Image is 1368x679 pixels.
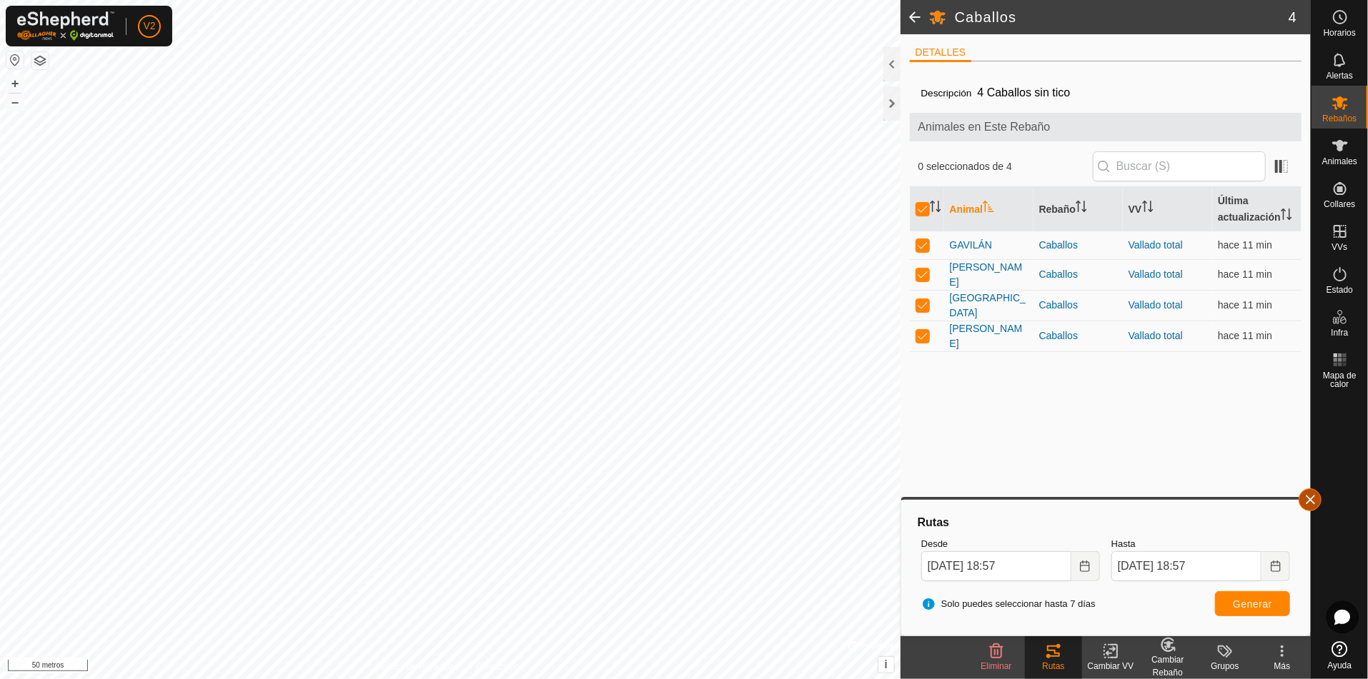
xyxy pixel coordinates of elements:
[1218,268,1272,280] span: 11 de agosto de 2025, 18:45
[476,660,524,673] a: Contáctanos
[1093,151,1266,181] input: Buscar (S)
[6,94,24,111] button: –
[1129,239,1183,251] a: Vallado total
[950,292,1026,318] font: [GEOGRAPHIC_DATA]
[950,323,1023,349] font: [PERSON_NAME]
[1218,330,1272,341] font: hace 11 min
[1215,591,1290,616] button: Generar
[1218,239,1272,251] font: hace 11 min
[1151,655,1184,678] font: Cambiar Rebaño
[1218,195,1281,223] font: Última actualización
[930,203,941,214] p-sorticon: Activar para ordenar
[476,662,524,672] font: Contáctanos
[1274,661,1291,671] font: Más
[878,657,894,673] button: i
[885,658,888,670] font: i
[921,88,972,99] font: Descripción
[1262,551,1290,581] button: Elija fecha
[1323,371,1357,389] font: Mapa de calor
[6,75,24,92] button: +
[950,261,1023,288] font: [PERSON_NAME]
[1129,330,1183,341] a: Vallado total
[1289,9,1297,25] font: 4
[1331,328,1348,338] font: Infra
[1039,330,1078,341] font: Caballos
[1088,661,1134,671] font: Cambiar VV
[950,203,983,215] font: Animal
[1129,268,1183,280] a: Vallado total
[918,516,949,528] font: Rutas
[1332,242,1347,252] font: VVs
[1281,211,1292,222] p-sorticon: Activar para ordenar
[17,11,114,41] img: Logotipo de Gallagher
[1218,268,1272,280] font: hace 11 min
[1076,203,1087,214] p-sorticon: Activar para ordenar
[1042,661,1064,671] font: Rutas
[377,660,459,673] a: Política de Privacidad
[1327,71,1353,81] font: Alertas
[1129,203,1142,215] font: VV
[377,662,459,672] font: Política de Privacidad
[143,20,155,31] font: V2
[1322,114,1357,124] font: Rebaños
[11,76,19,91] font: +
[1324,28,1356,38] font: Horarios
[1071,551,1100,581] button: Elija fecha
[1322,156,1357,166] font: Animales
[1039,268,1078,280] font: Caballos
[1328,660,1352,670] font: Ayuda
[1218,299,1272,311] font: hace 11 min
[918,121,1051,133] font: Animales en Este Rebaño
[31,52,49,69] button: Capas del Mapa
[916,46,966,58] font: DETALLES
[941,598,1096,609] font: Solo puedes seleccionar hasta 7 días
[981,661,1011,671] font: Eliminar
[1218,239,1272,251] span: 11 de agosto de 2025, 18:45
[1312,635,1368,675] a: Ayuda
[950,239,993,251] font: GAVILÁN
[955,9,1017,25] font: Caballos
[1218,299,1272,311] span: 11 de agosto de 2025, 18:45
[918,161,1013,172] font: 0 seleccionados de 4
[921,538,948,549] font: Desde
[1218,330,1272,341] span: 11 de agosto de 2025, 18:45
[1142,203,1154,214] p-sorticon: Activar para ordenar
[1327,285,1353,295] font: Estado
[1039,299,1078,311] font: Caballos
[983,203,994,214] p-sorticon: Activar para ordenar
[1129,299,1183,311] a: Vallado total
[978,86,1071,99] font: 4 Caballos sin tico
[1039,203,1076,215] font: Rebaño
[6,51,24,69] button: Restablecer mapa
[11,94,19,109] font: –
[1111,538,1136,549] font: Hasta
[1324,199,1355,209] font: Collares
[1233,598,1272,610] font: Generar
[1211,661,1239,671] font: Grupos
[1039,239,1078,251] font: Caballos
